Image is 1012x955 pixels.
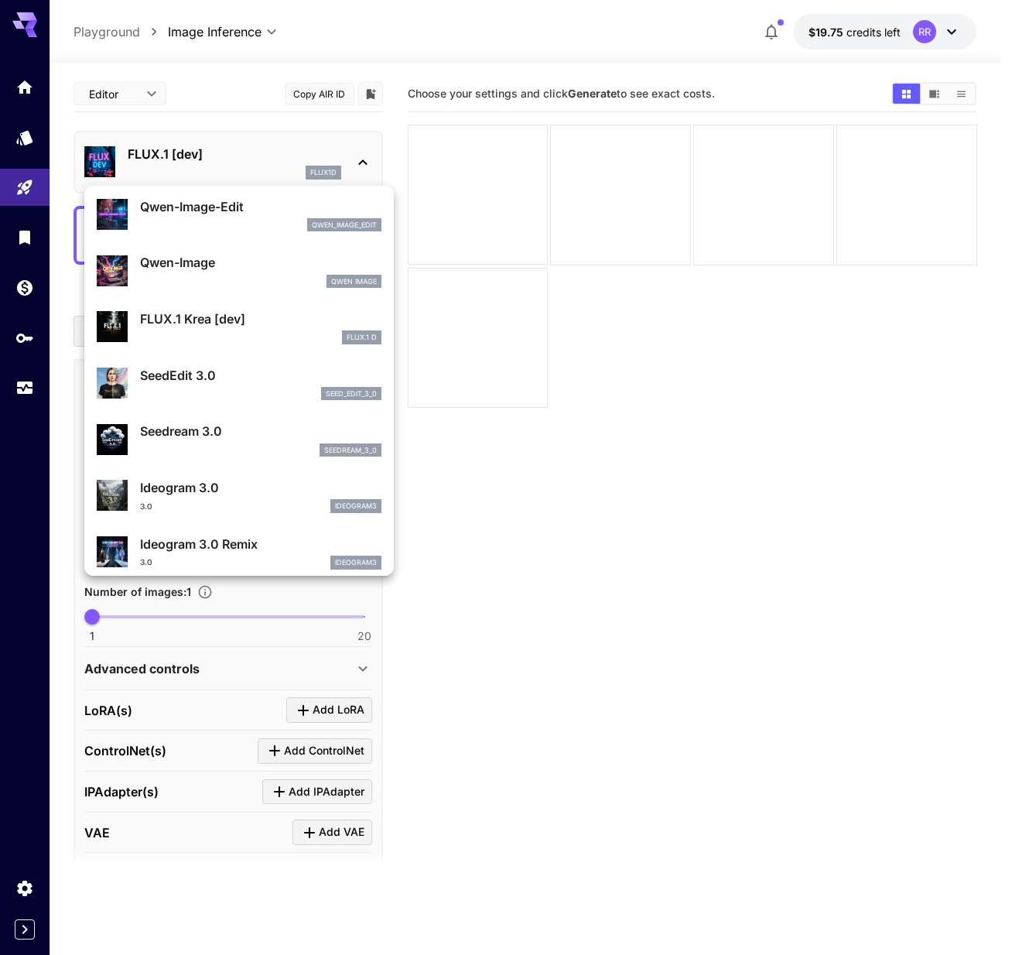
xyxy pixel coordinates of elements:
[97,360,381,407] div: SeedEdit 3.0seed_edit_3_0
[97,416,381,463] div: Seedream 3.0seedream_3_0
[324,445,377,456] p: seedream_3_0
[140,478,381,497] p: Ideogram 3.0
[140,197,381,216] p: Qwen-Image-Edit
[97,247,381,294] div: Qwen-ImageQwen Image
[140,501,152,512] p: 3.0
[140,422,381,440] p: Seedream 3.0
[347,332,377,343] p: FLUX.1 D
[335,557,377,568] p: ideogram3
[326,389,377,399] p: seed_edit_3_0
[140,310,381,328] p: FLUX.1 Krea [dev]
[140,366,381,385] p: SeedEdit 3.0
[97,303,381,351] div: FLUX.1 Krea [dev]FLUX.1 D
[97,472,381,519] div: Ideogram 3.03.0ideogram3
[140,535,381,553] p: Ideogram 3.0 Remix
[331,276,377,287] p: Qwen Image
[97,529,381,576] div: Ideogram 3.0 Remix3.0ideogram3
[312,220,377,231] p: qwen_image_edit
[97,191,381,238] div: Qwen-Image-Editqwen_image_edit
[140,556,152,568] p: 3.0
[335,501,377,512] p: ideogram3
[140,253,381,272] p: Qwen-Image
